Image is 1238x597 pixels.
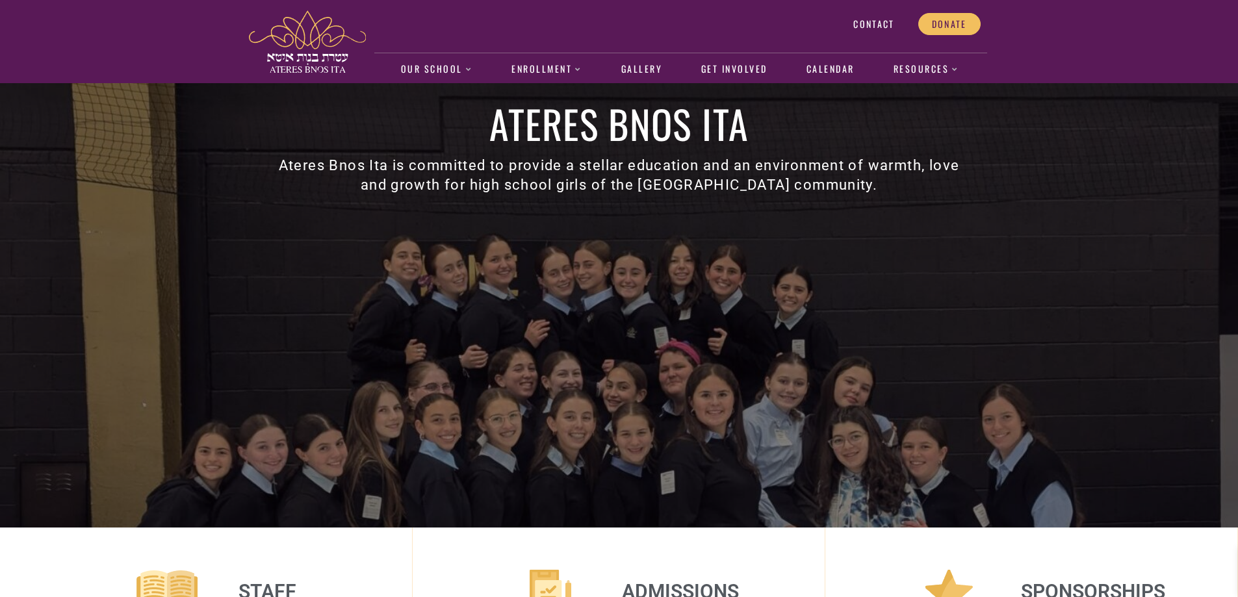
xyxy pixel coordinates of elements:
span: Contact [853,18,894,30]
img: ateres [249,10,366,73]
a: Donate [918,13,981,35]
a: Get Involved [694,55,774,84]
a: Contact [840,13,908,35]
a: Resources [886,55,966,84]
h1: Ateres Bnos Ita [270,104,969,143]
a: Calendar [799,55,861,84]
a: Gallery [614,55,669,84]
span: Donate [932,18,967,30]
a: Our School [394,55,479,84]
h3: Ateres Bnos Ita is committed to provide a stellar education and an environment of warmth, love an... [270,156,969,195]
a: Enrollment [505,55,589,84]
